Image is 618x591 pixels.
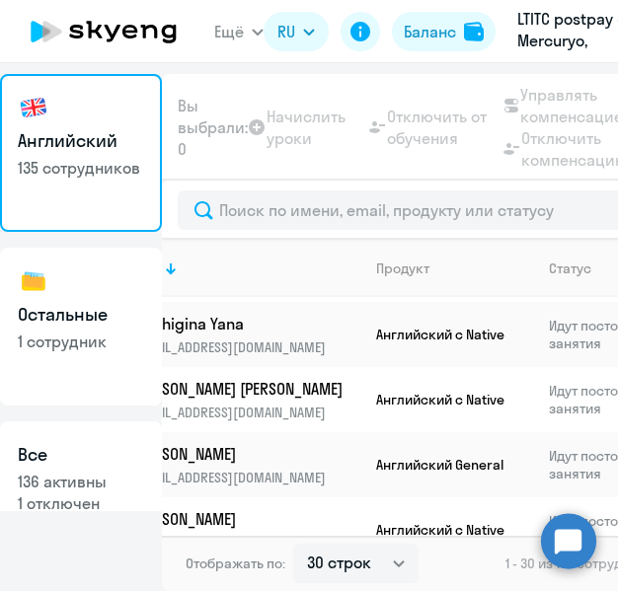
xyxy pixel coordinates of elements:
img: others [18,265,49,297]
p: [PERSON_NAME] [PERSON_NAME] [133,378,356,400]
h3: Все [18,443,144,467]
div: Имя [133,259,359,277]
span: Английский General [376,456,503,474]
p: 136 активны [18,471,144,492]
img: balance [464,22,484,41]
h3: Английский [18,129,144,153]
button: Ещё [214,12,264,51]
button: Балансbalance [392,12,496,51]
span: Вы выбрали: 0 [178,95,249,160]
p: 1 отключен [18,492,144,514]
span: Английский с Native [376,521,504,539]
p: [EMAIL_ADDRESS][DOMAIN_NAME] [133,338,359,356]
span: RU [277,21,295,42]
a: [PERSON_NAME] [PERSON_NAME] [133,378,359,400]
a: [PERSON_NAME] [133,443,359,465]
a: [PERSON_NAME] [133,508,359,530]
div: Статус [549,259,591,277]
p: [EMAIL_ADDRESS][DOMAIN_NAME] [133,469,359,486]
p: [PERSON_NAME] [133,508,356,530]
button: RU [264,12,329,51]
span: Английский с Native [376,391,504,408]
p: [PERSON_NAME] [133,443,356,465]
img: english [18,92,49,123]
p: Shishigina Yana [133,313,356,334]
p: 135 сотрудников [18,157,144,179]
p: [EMAIL_ADDRESS][DOMAIN_NAME] [133,404,359,421]
h3: Остальные [18,303,144,327]
div: Баланс [404,21,456,42]
span: Английский с Native [376,326,504,343]
p: [EMAIL_ADDRESS][DOMAIN_NAME] [133,534,359,552]
span: Отображать по: [186,554,285,572]
a: Shishigina Yana [133,313,359,334]
div: Продукт [376,259,429,277]
span: Ещё [214,21,244,42]
p: 1 сотрудник [18,331,144,352]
